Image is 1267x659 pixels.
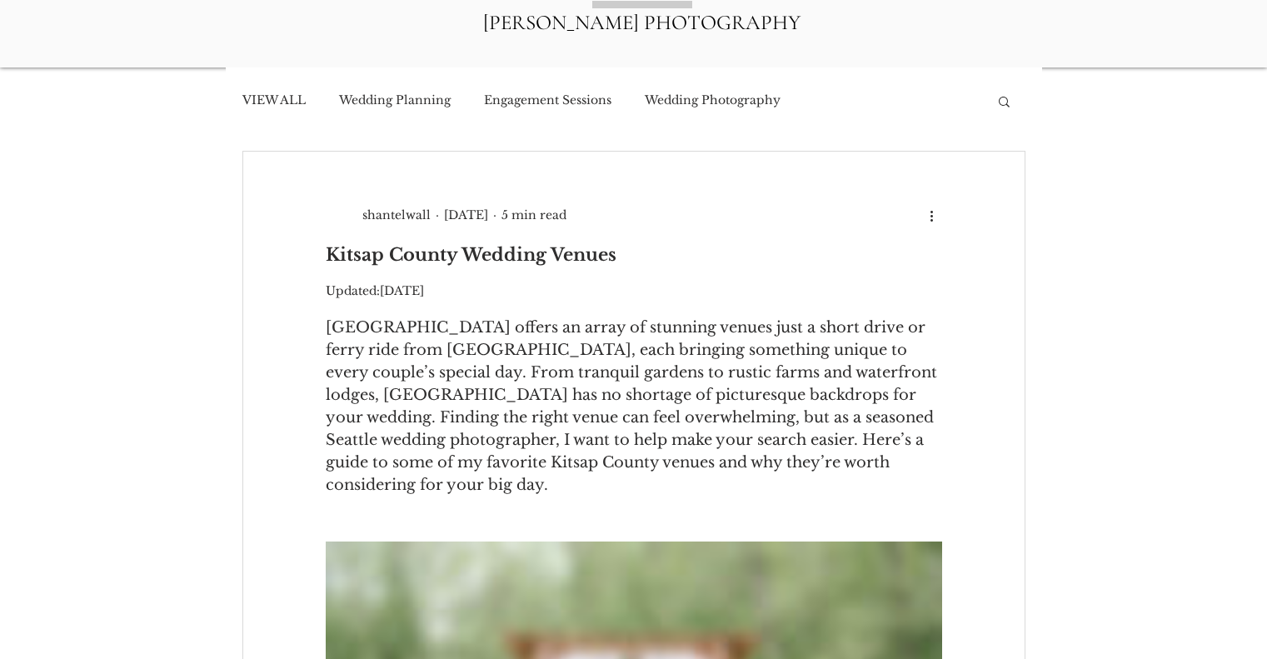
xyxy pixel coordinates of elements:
span: 5 min read [501,207,566,222]
a: VIEW ALL [242,92,306,109]
div: Search [996,94,1012,107]
span: Aug 4 [380,283,424,298]
span: [GEOGRAPHIC_DATA] offers an array of stunning venues just a short drive or ferry ride from [GEOGR... [326,318,941,494]
p: Updated: [326,282,942,300]
nav: Blog [240,67,980,134]
h1: Kitsap County Wedding Venues [326,243,942,267]
span: Jul 11, 2023 [444,207,488,222]
button: More actions [922,205,942,225]
a: Engagement Sessions [484,92,611,109]
a: Wedding Photography [645,92,781,109]
a: [PERSON_NAME] PHOTOGRAPHY [483,10,801,35]
a: Wedding Planning [339,92,451,109]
